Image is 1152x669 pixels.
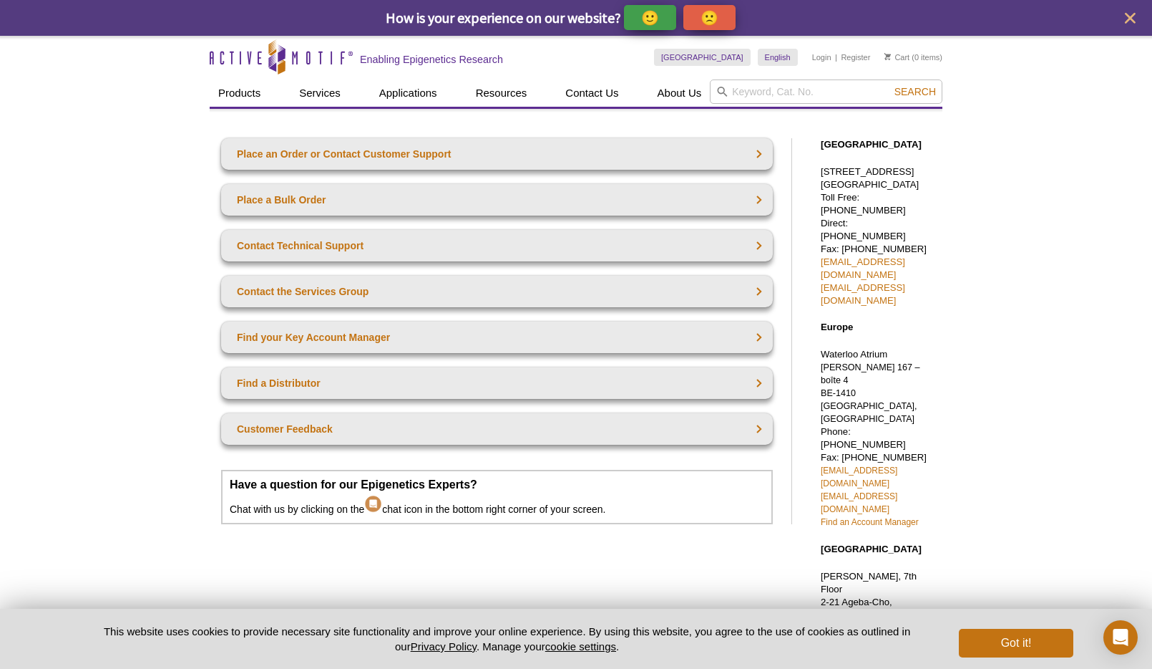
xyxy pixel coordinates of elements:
div: Open Intercom Messenger [1103,620,1138,655]
a: Contact Us [557,80,627,107]
button: close [1121,9,1139,27]
a: Login [812,52,831,62]
a: Find your Key Account Manager [221,322,773,353]
a: [EMAIL_ADDRESS][DOMAIN_NAME] [821,282,905,306]
a: [EMAIL_ADDRESS][DOMAIN_NAME] [821,466,897,488]
a: [GEOGRAPHIC_DATA] [654,49,751,66]
a: [EMAIL_ADDRESS][DOMAIN_NAME] [821,256,905,280]
p: 🙁 [701,9,718,27]
p: This website uses cookies to provide necessary site functionality and improve your online experie... [79,624,935,654]
a: Privacy Policy [411,640,477,653]
a: [EMAIL_ADDRESS][DOMAIN_NAME] [821,491,897,514]
a: Customer Feedback [221,413,773,445]
strong: [GEOGRAPHIC_DATA] [821,139,922,150]
a: Register [841,52,870,62]
p: 🙂 [641,9,659,27]
img: Intercom Chat [364,491,382,513]
p: Chat with us by clicking on the chat icon in the bottom right corner of your screen. [230,478,764,516]
a: English [758,49,798,66]
a: Place an Order or Contact Customer Support [221,138,773,170]
img: Your Cart [884,53,891,60]
button: Search [890,85,940,98]
a: Contact Technical Support [221,230,773,261]
a: Place a Bulk Order [221,184,773,216]
button: Got it! [959,629,1073,658]
a: Services [291,80,349,107]
strong: Have a question for our Epigenetics Experts? [230,478,477,491]
p: Waterloo Atrium Phone: [PHONE_NUMBER] Fax: [PHONE_NUMBER] [821,348,935,529]
a: Applications [371,80,446,107]
p: [STREET_ADDRESS] [GEOGRAPHIC_DATA] Toll Free: [PHONE_NUMBER] Direct: [PHONE_NUMBER] Fax: [PHONE_N... [821,165,935,307]
span: How is your experience on our website? [386,9,621,27]
span: Search [894,86,936,97]
a: Find an Account Manager [821,517,919,527]
a: Resources [467,80,536,107]
strong: [GEOGRAPHIC_DATA] [821,544,922,554]
a: Cart [884,52,909,62]
a: About Us [649,80,711,107]
h2: Enabling Epigenetics Research [360,53,503,66]
a: Products [210,80,269,107]
a: Find a Distributor [221,367,773,399]
strong: Europe [821,322,853,332]
a: Contact the Services Group [221,276,773,307]
span: [PERSON_NAME] 167 – boîte 4 BE-1410 [GEOGRAPHIC_DATA], [GEOGRAPHIC_DATA] [821,362,920,424]
li: (0 items) [884,49,942,66]
input: Keyword, Cat. No. [710,80,942,104]
li: | [835,49,837,66]
button: cookie settings [545,640,616,653]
